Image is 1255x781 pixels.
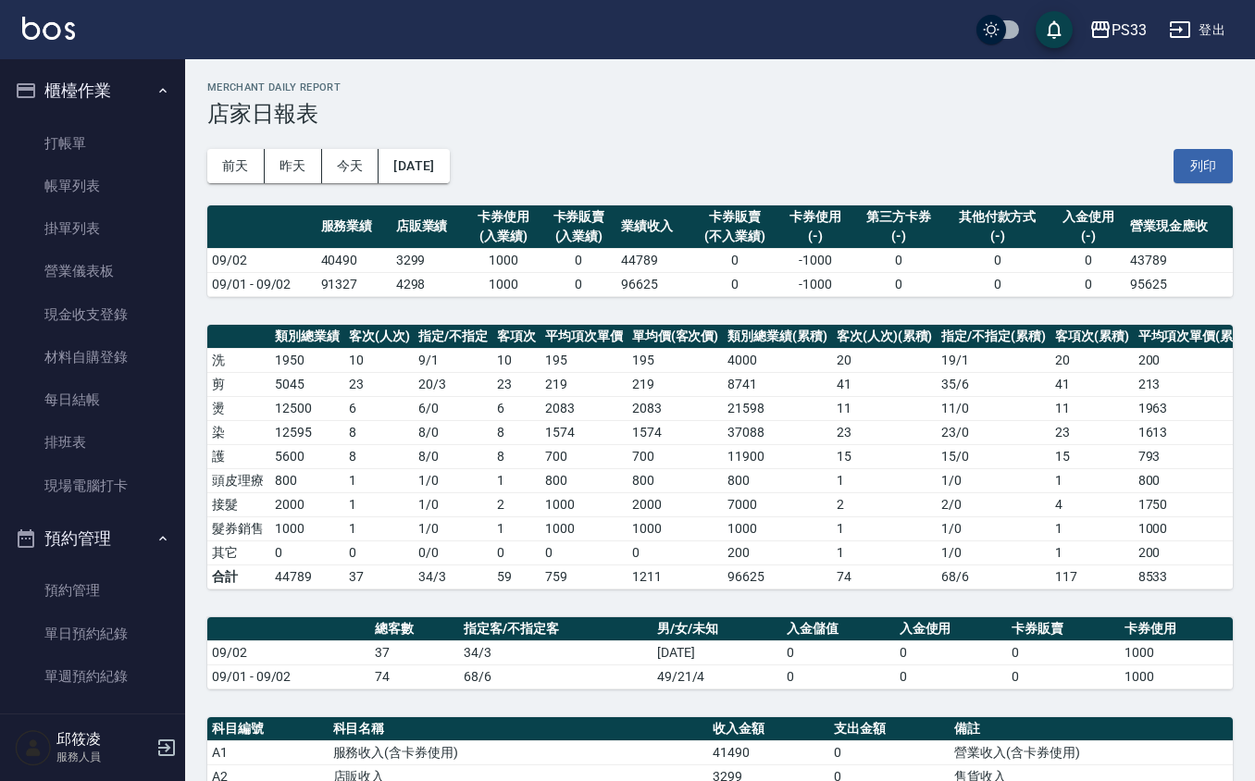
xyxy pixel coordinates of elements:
[1050,492,1134,516] td: 4
[344,492,415,516] td: 1
[1050,272,1125,296] td: 0
[1050,540,1134,564] td: 1
[652,664,782,688] td: 49/21/4
[782,227,848,246] div: (-)
[1036,11,1073,48] button: save
[832,516,938,540] td: 1
[492,420,541,444] td: 8
[370,664,459,688] td: 74
[723,540,832,564] td: 200
[344,348,415,372] td: 10
[207,272,317,296] td: 09/01 - 09/02
[414,492,492,516] td: 1 / 0
[1125,248,1233,272] td: 43789
[207,205,1233,297] table: a dense table
[832,564,938,589] td: 74
[207,248,317,272] td: 09/02
[616,272,691,296] td: 96625
[652,640,782,664] td: [DATE]
[344,420,415,444] td: 8
[541,272,616,296] td: 0
[937,468,1050,492] td: 1 / 0
[56,730,151,749] h5: 邱筱凌
[832,372,938,396] td: 41
[1082,11,1154,49] button: PS33
[782,664,895,688] td: 0
[414,396,492,420] td: 6 / 0
[7,378,178,421] a: 每日結帳
[1125,272,1233,296] td: 95625
[627,325,724,349] th: 單均價(客次價)
[782,617,895,641] th: 入金儲值
[391,272,466,296] td: 4298
[459,664,652,688] td: 68/6
[207,468,270,492] td: 頭皮理療
[459,640,652,664] td: 34/3
[1050,468,1134,492] td: 1
[723,372,832,396] td: 8741
[379,149,449,183] button: [DATE]
[937,492,1050,516] td: 2 / 0
[391,248,466,272] td: 3299
[22,17,75,40] img: Logo
[317,272,391,296] td: 91327
[541,348,627,372] td: 195
[207,740,329,764] td: A1
[627,396,724,420] td: 2083
[207,516,270,540] td: 髮券銷售
[832,540,938,564] td: 1
[7,514,178,563] button: 預約管理
[627,564,724,589] td: 1211
[895,664,1008,688] td: 0
[541,444,627,468] td: 700
[696,207,773,227] div: 卡券販賣
[344,372,415,396] td: 23
[1112,19,1147,42] div: PS33
[7,293,178,336] a: 現金收支登錄
[270,325,344,349] th: 類別總業績
[1120,640,1233,664] td: 1000
[1050,348,1134,372] td: 20
[1174,149,1233,183] button: 列印
[627,516,724,540] td: 1000
[546,207,612,227] div: 卡券販賣
[391,205,466,249] th: 店販業績
[471,207,537,227] div: 卡券使用
[492,540,541,564] td: 0
[492,444,541,468] td: 8
[370,617,459,641] th: 總客數
[777,248,852,272] td: -1000
[414,372,492,396] td: 20 / 3
[832,348,938,372] td: 20
[944,248,1050,272] td: 0
[857,227,938,246] div: (-)
[322,149,379,183] button: 今天
[344,396,415,420] td: 6
[344,516,415,540] td: 1
[317,205,391,249] th: 服務業績
[270,396,344,420] td: 12500
[1050,325,1134,349] th: 客項次(累積)
[1050,396,1134,420] td: 11
[207,617,1233,689] table: a dense table
[207,717,329,741] th: 科目編號
[7,465,178,507] a: 現場電腦打卡
[895,617,1008,641] th: 入金使用
[829,740,951,764] td: 0
[344,444,415,468] td: 8
[207,444,270,468] td: 護
[7,613,178,655] a: 單日預約紀錄
[832,468,938,492] td: 1
[541,468,627,492] td: 800
[1050,420,1134,444] td: 23
[546,227,612,246] div: (入業績)
[723,444,832,468] td: 11900
[7,250,178,292] a: 營業儀表板
[949,227,1046,246] div: (-)
[723,516,832,540] td: 1000
[616,205,691,249] th: 業績收入
[7,705,178,753] button: 報表及分析
[344,564,415,589] td: 37
[466,272,541,296] td: 1000
[950,717,1233,741] th: 備註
